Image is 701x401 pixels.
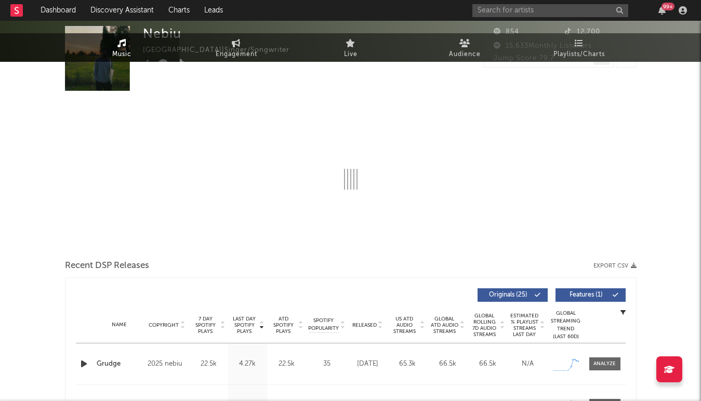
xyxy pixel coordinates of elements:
[593,263,637,269] button: Export CSV
[484,292,532,298] span: Originals ( 25 )
[65,33,179,62] a: Music
[97,321,143,329] div: Name
[143,26,181,41] div: Nebiu
[390,316,419,335] span: US ATD Audio Streams
[179,33,294,62] a: Engagement
[344,48,358,61] span: Live
[658,6,666,15] button: 99+
[522,33,637,62] a: Playlists/Charts
[192,359,226,369] div: 22.5k
[470,313,499,338] span: Global Rolling 7D Audio Streams
[216,48,257,61] span: Engagement
[449,48,481,61] span: Audience
[192,316,219,335] span: 7 Day Spotify Plays
[408,33,522,62] a: Audience
[430,316,459,335] span: Global ATD Audio Streams
[148,358,186,370] div: 2025 nebiu
[149,322,179,328] span: Copyright
[430,359,465,369] div: 66.5k
[470,359,505,369] div: 66.5k
[97,359,143,369] a: Grudge
[494,29,519,35] span: 854
[553,48,605,61] span: Playlists/Charts
[352,322,377,328] span: Released
[390,359,425,369] div: 65.3k
[270,316,297,335] span: ATD Spotify Plays
[65,260,149,272] span: Recent DSP Releases
[270,359,303,369] div: 22.5k
[308,317,339,332] span: Spotify Popularity
[350,359,385,369] div: [DATE]
[555,288,626,302] button: Features(1)
[472,4,628,17] input: Search for artists
[231,316,258,335] span: Last Day Spotify Plays
[565,29,600,35] span: 12,700
[662,3,674,10] div: 99 +
[294,33,408,62] a: Live
[309,359,345,369] div: 35
[112,48,131,61] span: Music
[562,292,610,298] span: Features ( 1 )
[510,313,539,338] span: Estimated % Playlist Streams Last Day
[478,288,548,302] button: Originals(25)
[550,310,581,341] div: Global Streaming Trend (Last 60D)
[510,359,545,369] div: N/A
[231,359,264,369] div: 4.27k
[192,59,210,72] button: Edit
